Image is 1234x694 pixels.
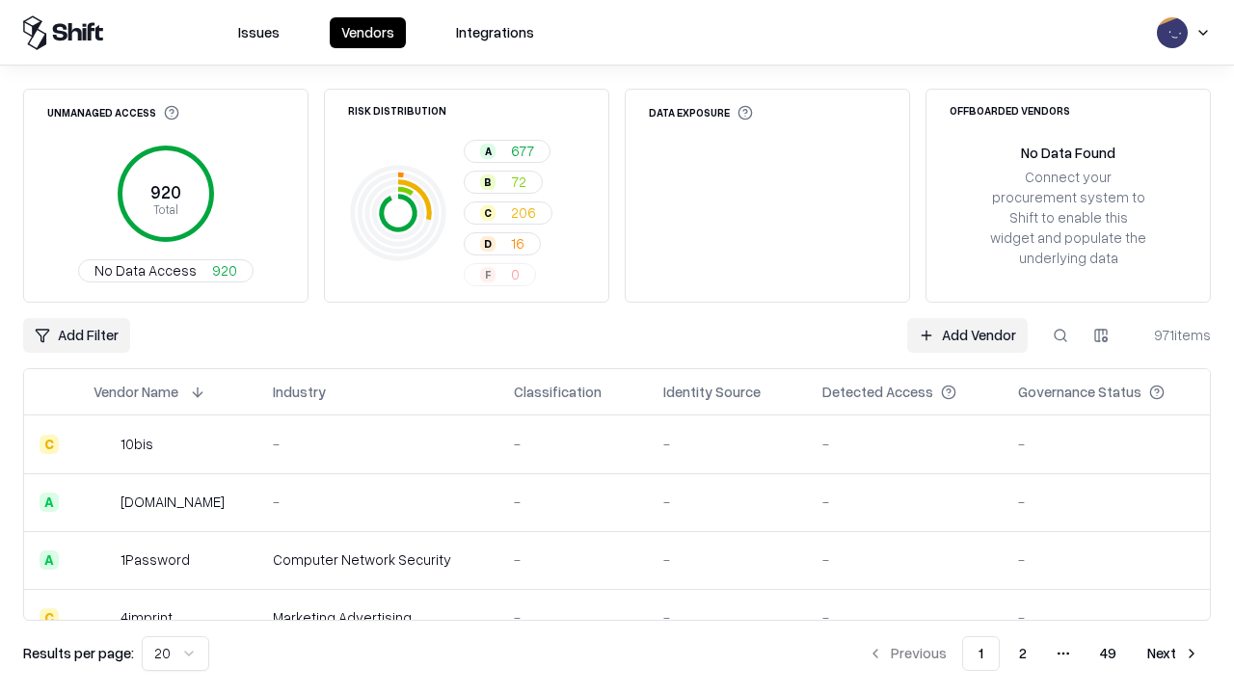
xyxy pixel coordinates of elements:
[464,232,541,255] button: D16
[511,172,526,192] span: 72
[1018,607,1195,627] div: -
[649,105,753,120] div: Data Exposure
[663,492,791,512] div: -
[1018,492,1195,512] div: -
[663,382,761,402] div: Identity Source
[480,205,496,221] div: C
[121,607,173,627] div: 4imprint
[822,382,933,402] div: Detected Access
[822,549,987,570] div: -
[511,202,536,223] span: 206
[273,492,483,512] div: -
[212,260,237,280] span: 920
[464,201,552,225] button: C206
[227,17,291,48] button: Issues
[907,318,1028,353] a: Add Vendor
[950,105,1070,116] div: Offboarded Vendors
[464,171,543,194] button: B72
[464,140,550,163] button: A677
[663,549,791,570] div: -
[514,607,632,627] div: -
[121,492,225,512] div: [DOMAIN_NAME]
[480,174,496,190] div: B
[514,382,602,402] div: Classification
[511,233,524,254] span: 16
[663,607,791,627] div: -
[273,607,483,627] div: Marketing Advertising
[94,550,113,570] img: 1Password
[40,493,59,512] div: A
[273,549,483,570] div: Computer Network Security
[40,435,59,454] div: C
[1018,382,1141,402] div: Governance Status
[40,608,59,627] div: C
[47,105,179,120] div: Unmanaged Access
[23,318,130,353] button: Add Filter
[480,236,496,252] div: D
[23,643,134,663] p: Results per page:
[150,181,181,202] tspan: 920
[94,608,113,627] img: 4imprint
[511,141,534,161] span: 677
[273,434,483,454] div: -
[153,201,178,217] tspan: Total
[514,549,632,570] div: -
[94,435,113,454] img: 10bis
[444,17,546,48] button: Integrations
[1018,549,1195,570] div: -
[273,382,326,402] div: Industry
[822,434,987,454] div: -
[1021,143,1115,163] div: No Data Found
[1085,636,1132,671] button: 49
[988,167,1148,269] div: Connect your procurement system to Shift to enable this widget and populate the underlying data
[480,144,496,159] div: A
[856,636,1211,671] nav: pagination
[348,105,446,116] div: Risk Distribution
[822,607,987,627] div: -
[1136,636,1211,671] button: Next
[962,636,1000,671] button: 1
[1018,434,1195,454] div: -
[1134,325,1211,345] div: 971 items
[663,434,791,454] div: -
[330,17,406,48] button: Vendors
[94,382,178,402] div: Vendor Name
[121,434,153,454] div: 10bis
[78,259,254,282] button: No Data Access920
[40,550,59,570] div: A
[94,493,113,512] img: 1898andco.burnsmcd.com
[1004,636,1042,671] button: 2
[514,492,632,512] div: -
[94,260,197,280] span: No Data Access
[822,492,987,512] div: -
[121,549,190,570] div: 1Password
[514,434,632,454] div: -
